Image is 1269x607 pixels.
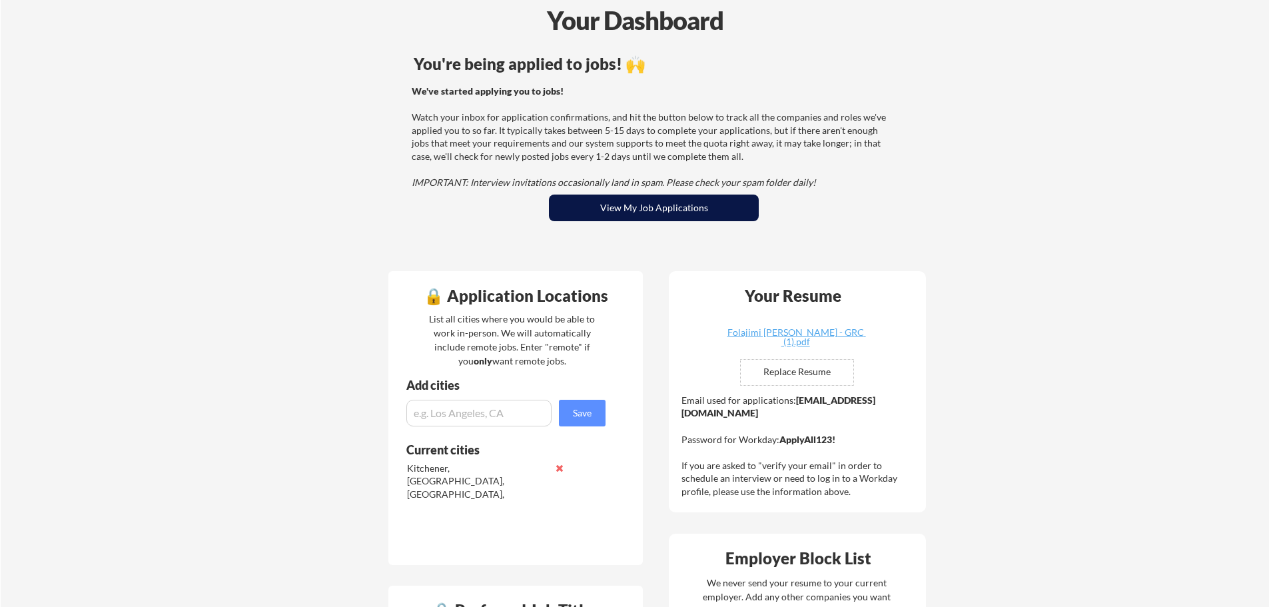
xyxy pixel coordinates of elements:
[406,400,552,426] input: e.g. Los Angeles, CA
[412,85,564,97] strong: We've started applying you to jobs!
[412,85,892,189] div: Watch your inbox for application confirmations, and hit the button below to track all the compani...
[716,328,875,348] a: Folajimi [PERSON_NAME] - GRC (1).pdf
[779,434,835,445] strong: ApplyAll123!
[474,355,492,366] strong: only
[559,400,606,426] button: Save
[681,394,875,419] strong: [EMAIL_ADDRESS][DOMAIN_NAME]
[406,379,609,391] div: Add cities
[420,312,604,368] div: List all cities where you would be able to work in-person. We will automatically include remote j...
[414,56,894,72] div: You're being applied to jobs! 🙌
[716,328,875,346] div: Folajimi [PERSON_NAME] - GRC (1).pdf
[406,444,591,456] div: Current cities
[549,195,759,221] button: View My Job Applications
[412,177,816,188] em: IMPORTANT: Interview invitations occasionally land in spam. Please check your spam folder daily!
[1,1,1269,39] div: Your Dashboard
[392,288,639,304] div: 🔒 Application Locations
[727,288,859,304] div: Your Resume
[407,462,548,566] div: Kitchener, [GEOGRAPHIC_DATA], [GEOGRAPHIC_DATA], [GEOGRAPHIC_DATA], [GEOGRAPHIC_DATA], [GEOGRAPHI...
[674,550,922,566] div: Employer Block List
[681,394,917,498] div: Email used for applications: Password for Workday: If you are asked to "verify your email" in ord...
